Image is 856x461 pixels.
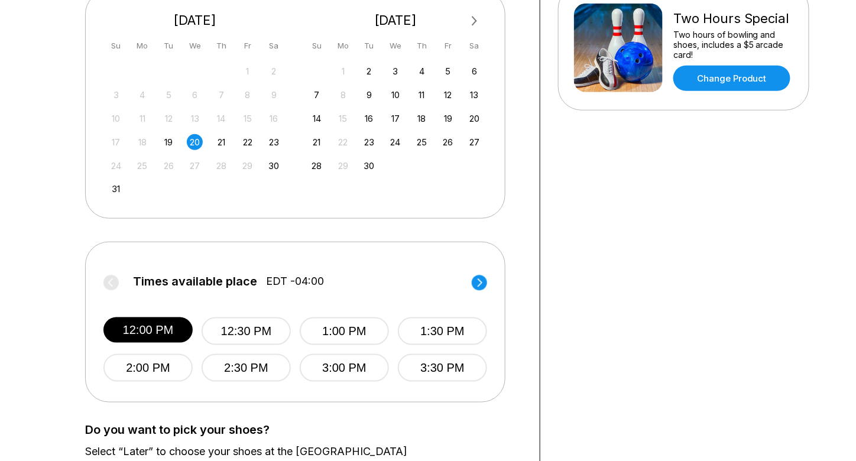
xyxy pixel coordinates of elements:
div: We [388,38,404,54]
div: Choose Thursday, September 18th, 2025 [414,111,430,126]
div: We [187,38,203,54]
div: Not available Sunday, August 3rd, 2025 [108,87,124,103]
div: Th [414,38,430,54]
div: Not available Monday, August 25th, 2025 [134,158,150,174]
div: Not available Wednesday, August 6th, 2025 [187,87,203,103]
div: Not available Thursday, August 14th, 2025 [213,111,229,126]
div: Not available Monday, September 15th, 2025 [335,111,351,126]
div: month 2025-09 [307,62,485,174]
div: Choose Friday, September 12th, 2025 [440,87,456,103]
div: Tu [361,38,377,54]
button: 12:30 PM [202,317,291,345]
div: Not available Sunday, August 17th, 2025 [108,134,124,150]
div: Choose Friday, September 5th, 2025 [440,63,456,79]
div: Choose Saturday, September 13th, 2025 [466,87,482,103]
div: Choose Wednesday, August 20th, 2025 [187,134,203,150]
div: Choose Friday, August 22nd, 2025 [239,134,255,150]
div: Choose Tuesday, September 2nd, 2025 [361,63,377,79]
button: 3:00 PM [300,354,389,382]
div: Not available Monday, August 11th, 2025 [134,111,150,126]
div: Choose Sunday, September 28th, 2025 [309,158,325,174]
div: Choose Wednesday, September 24th, 2025 [388,134,404,150]
div: Choose Sunday, September 7th, 2025 [309,87,325,103]
div: Choose Tuesday, August 19th, 2025 [161,134,177,150]
div: Not available Saturday, August 2nd, 2025 [266,63,282,79]
label: Do you want to pick your shoes? [85,423,522,436]
div: Mo [134,38,150,54]
div: Fr [440,38,456,54]
div: Choose Thursday, September 4th, 2025 [414,63,430,79]
div: Sa [266,38,282,54]
div: Not available Monday, September 8th, 2025 [335,87,351,103]
div: month 2025-08 [106,62,284,197]
div: Choose Wednesday, September 3rd, 2025 [388,63,404,79]
div: Fr [239,38,255,54]
div: Not available Monday, August 18th, 2025 [134,134,150,150]
button: 1:30 PM [398,317,487,345]
div: Choose Sunday, August 31st, 2025 [108,181,124,197]
div: Sa [466,38,482,54]
div: Not available Tuesday, August 5th, 2025 [161,87,177,103]
div: Not available Friday, August 8th, 2025 [239,87,255,103]
button: 3:30 PM [398,354,487,382]
div: Not available Tuesday, August 26th, 2025 [161,158,177,174]
div: Choose Wednesday, September 10th, 2025 [388,87,404,103]
button: 12:00 PM [103,317,193,343]
div: Not available Thursday, August 28th, 2025 [213,158,229,174]
div: Choose Tuesday, September 16th, 2025 [361,111,377,126]
div: Not available Friday, August 29th, 2025 [239,158,255,174]
img: Two Hours Special [574,4,663,92]
span: Times available place [133,275,257,288]
div: Not available Tuesday, August 12th, 2025 [161,111,177,126]
div: Not available Monday, August 4th, 2025 [134,87,150,103]
span: EDT -04:00 [266,275,324,288]
div: Mo [335,38,351,54]
div: Choose Thursday, September 25th, 2025 [414,134,430,150]
div: Choose Tuesday, September 23rd, 2025 [361,134,377,150]
div: Choose Sunday, September 21st, 2025 [309,134,325,150]
div: Not available Monday, September 1st, 2025 [335,63,351,79]
div: Choose Saturday, September 6th, 2025 [466,63,482,79]
div: Not available Friday, August 1st, 2025 [239,63,255,79]
button: 1:00 PM [300,317,389,345]
div: [DATE] [103,12,287,28]
div: Su [108,38,124,54]
label: Select “Later” to choose your shoes at the [GEOGRAPHIC_DATA] [85,445,522,458]
div: Choose Thursday, September 11th, 2025 [414,87,430,103]
div: Not available Thursday, August 7th, 2025 [213,87,229,103]
div: Choose Saturday, August 23rd, 2025 [266,134,282,150]
div: Choose Sunday, September 14th, 2025 [309,111,325,126]
div: Choose Friday, September 19th, 2025 [440,111,456,126]
div: Choose Wednesday, September 17th, 2025 [388,111,404,126]
button: Next Month [465,12,484,31]
div: Two Hours Special [673,11,793,27]
div: Choose Saturday, September 27th, 2025 [466,134,482,150]
div: Not available Sunday, August 24th, 2025 [108,158,124,174]
a: Change Product [673,66,790,91]
div: Not available Friday, August 15th, 2025 [239,111,255,126]
div: Tu [161,38,177,54]
div: [DATE] [304,12,488,28]
div: Choose Tuesday, September 30th, 2025 [361,158,377,174]
div: Not available Wednesday, August 27th, 2025 [187,158,203,174]
div: Not available Saturday, August 9th, 2025 [266,87,282,103]
div: Not available Sunday, August 10th, 2025 [108,111,124,126]
div: Choose Saturday, September 20th, 2025 [466,111,482,126]
div: Choose Saturday, August 30th, 2025 [266,158,282,174]
div: Choose Thursday, August 21st, 2025 [213,134,229,150]
div: Choose Friday, September 26th, 2025 [440,134,456,150]
button: 2:30 PM [202,354,291,382]
div: Not available Monday, September 29th, 2025 [335,158,351,174]
div: Two hours of bowling and shoes, includes a $5 arcade card! [673,30,793,60]
div: Not available Saturday, August 16th, 2025 [266,111,282,126]
div: Th [213,38,229,54]
div: Su [309,38,325,54]
button: 2:00 PM [103,354,193,382]
div: Choose Tuesday, September 9th, 2025 [361,87,377,103]
div: Not available Monday, September 22nd, 2025 [335,134,351,150]
div: Not available Wednesday, August 13th, 2025 [187,111,203,126]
